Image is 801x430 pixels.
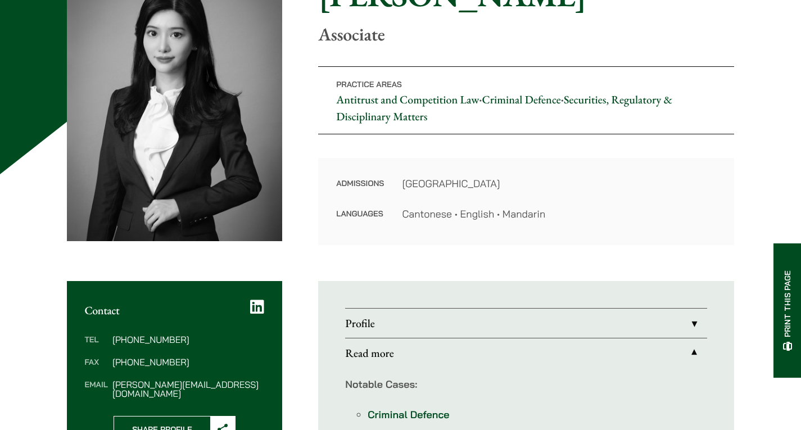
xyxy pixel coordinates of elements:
dd: Cantonese • English • Mandarin [402,206,716,221]
dd: [PHONE_NUMBER] [112,357,264,366]
dt: Tel [85,335,108,357]
p: • • [318,66,734,134]
dt: Fax [85,357,108,380]
dt: Languages [336,206,384,221]
a: LinkedIn [250,299,264,315]
dt: Email [85,380,108,398]
dt: Admissions [336,176,384,206]
a: Profile [345,309,707,338]
a: Read more [345,338,707,368]
dd: [GEOGRAPHIC_DATA] [402,176,716,191]
dd: [PERSON_NAME][EMAIL_ADDRESS][DOMAIN_NAME] [112,380,264,398]
a: Criminal Defence [368,408,449,421]
a: Securities, Regulatory & Disciplinary Matters [336,92,672,124]
dd: [PHONE_NUMBER] [112,335,264,344]
a: Criminal Defence [482,92,561,107]
strong: Notable Cases: [345,378,417,391]
span: Practice Areas [336,79,402,89]
a: Antitrust and Competition Law [336,92,479,107]
p: Associate [318,24,734,45]
h2: Contact [85,304,265,317]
